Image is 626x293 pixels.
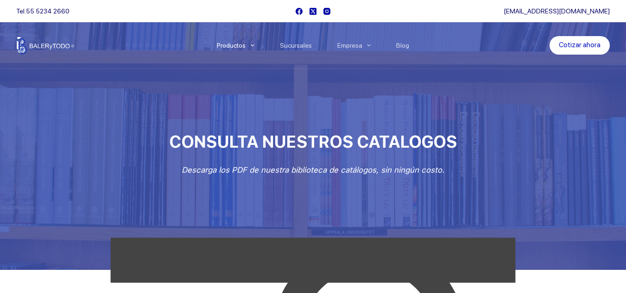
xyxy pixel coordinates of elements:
img: Balerytodo [16,37,74,54]
a: Cotizar ahora [550,36,610,55]
a: Facebook [296,8,303,15]
span: Tel. [16,7,70,15]
a: Instagram [323,8,330,15]
a: [EMAIL_ADDRESS][DOMAIN_NAME] [504,7,610,15]
a: 55 5234 2660 [26,7,70,15]
a: X (Twitter) [310,8,316,15]
nav: Menu Principal [204,22,422,69]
